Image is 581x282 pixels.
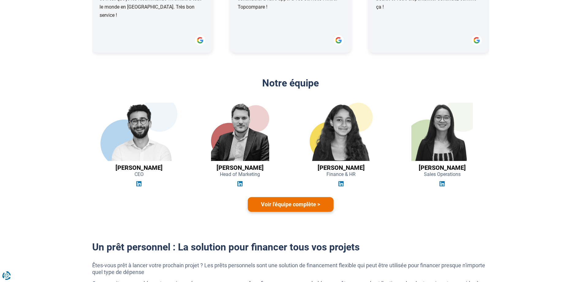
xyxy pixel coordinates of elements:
[411,103,473,161] img: Audrey De Tremerie
[92,262,489,275] p: Êtes-vous prêt à lancer votre prochain projet ? Les prêts personnels sont une solution de finance...
[419,164,466,171] h3: [PERSON_NAME]
[134,171,144,177] span: CEO
[302,103,380,161] img: Jihane El Khyari
[217,164,264,171] h3: [PERSON_NAME]
[211,103,269,161] img: Guillaume Georges
[248,197,334,212] a: Voir l'équipe complète >
[326,171,356,177] span: Finance & HR
[338,181,344,186] img: Linkedin Jihane El Khyari
[100,103,178,161] img: Elvedin Vejzovic
[92,241,489,253] h2: Un prêt personnel : La solution pour financer tous vos projets
[237,181,243,186] img: Linkedin Guillaume Georges
[318,164,365,171] h3: [PERSON_NAME]
[424,171,461,177] span: Sales Operations
[115,164,163,171] h3: [PERSON_NAME]
[220,171,260,177] span: Head of Marketing
[136,181,141,186] img: Linkedin Elvedin Vejzovic
[92,77,489,89] h2: Notre équipe
[440,181,445,186] img: Linkedin Audrey De Tremerie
